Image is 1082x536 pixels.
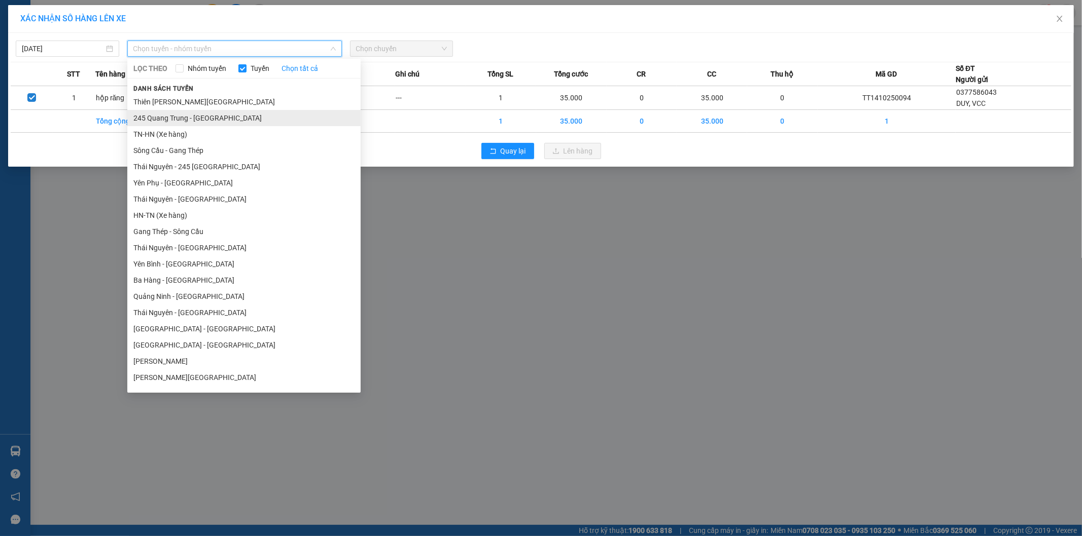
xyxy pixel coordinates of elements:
td: 35.000 [677,86,747,110]
li: [PERSON_NAME][GEOGRAPHIC_DATA] [127,369,361,386]
input: 14/10/2025 [22,43,104,54]
td: 0 [747,86,818,110]
span: CR [637,68,646,80]
td: --- [395,86,466,110]
li: [PERSON_NAME] [127,353,361,369]
button: Close [1045,5,1074,33]
li: Yên Bình - [GEOGRAPHIC_DATA] [127,256,361,272]
li: [GEOGRAPHIC_DATA] - [GEOGRAPHIC_DATA] [127,321,361,337]
li: [PERSON_NAME] [127,386,361,402]
td: 35.000 [677,110,747,133]
li: HN-TN (Xe hàng) [127,207,361,223]
span: Ghi chú [395,68,420,80]
span: Tổng SL [487,68,513,80]
li: Thiên [PERSON_NAME][GEOGRAPHIC_DATA] [127,94,361,110]
button: uploadLên hàng [544,143,601,159]
span: XÁC NHẬN SỐ HÀNG LÊN XE [20,14,126,23]
span: Thu hộ [771,68,794,80]
span: LỌC THEO [133,63,167,74]
span: Tuyến [247,63,273,74]
li: 245 Quang Trung - [GEOGRAPHIC_DATA] [127,110,361,126]
td: 0 [747,110,818,133]
span: Chọn chuyến [356,41,447,56]
li: Thái Nguyên - [GEOGRAPHIC_DATA] [127,304,361,321]
td: 35.000 [536,110,607,133]
span: rollback [490,147,497,156]
li: Quảng Ninh - [GEOGRAPHIC_DATA] [127,288,361,304]
td: 1 [466,86,536,110]
span: CC [707,68,716,80]
span: down [330,46,336,52]
td: 0 [607,86,677,110]
li: Thái Nguyên - [GEOGRAPHIC_DATA] [127,240,361,256]
td: 1 [53,86,95,110]
td: Tổng cộng [95,110,166,133]
li: Thái Nguyên - [GEOGRAPHIC_DATA] [127,191,361,207]
li: [GEOGRAPHIC_DATA] - [GEOGRAPHIC_DATA] [127,337,361,353]
span: DUY, VCC [956,99,986,107]
td: TT1410250094 [818,86,956,110]
td: 0 [607,110,677,133]
li: Sông Cầu - Gang Thép [127,142,361,159]
td: hộp răng [95,86,166,110]
a: Chọn tất cả [282,63,318,74]
div: Số ĐT Người gửi [956,63,988,85]
span: Quay lại [501,145,526,157]
span: Mã GD [876,68,897,80]
span: Tên hàng [95,68,125,80]
li: Gang Thép - Sông Cầu [127,223,361,240]
span: Tổng cước [554,68,588,80]
button: rollbackQuay lại [481,143,534,159]
td: 1 [466,110,536,133]
td: 35.000 [536,86,607,110]
li: Yên Phụ - [GEOGRAPHIC_DATA] [127,175,361,191]
span: Nhóm tuyến [184,63,230,74]
span: STT [67,68,80,80]
li: Thái Nguyên - 245 [GEOGRAPHIC_DATA] [127,159,361,175]
span: close [1056,15,1064,23]
li: Ba Hàng - [GEOGRAPHIC_DATA] [127,272,361,288]
span: 0377586043 [956,88,997,96]
span: Chọn tuyến - nhóm tuyến [133,41,336,56]
td: 1 [818,110,956,133]
span: Danh sách tuyến [127,84,200,93]
li: TN-HN (Xe hàng) [127,126,361,142]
